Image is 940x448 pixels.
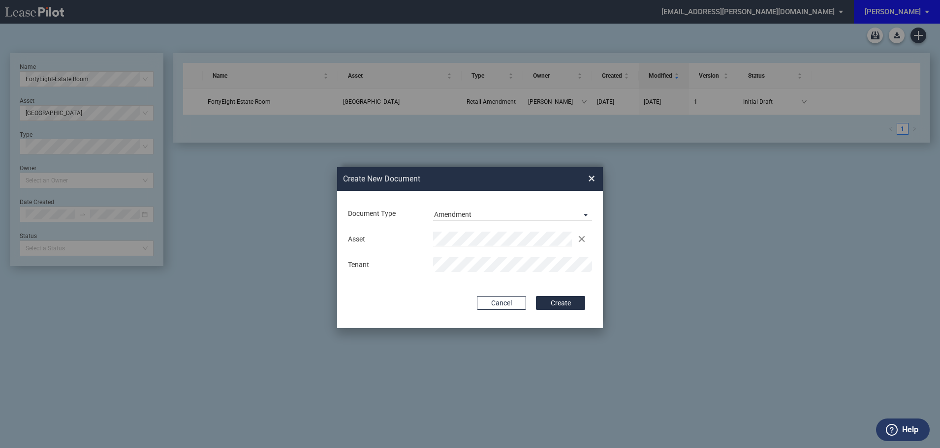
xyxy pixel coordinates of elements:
[434,210,471,218] div: Amendment
[536,296,585,310] button: Create
[337,167,603,329] md-dialog: Create New ...
[433,206,592,221] md-select: Document Type: Amendment
[342,209,427,219] div: Document Type
[902,423,918,436] label: Help
[477,296,526,310] button: Cancel
[342,235,427,244] div: Asset
[588,171,595,186] span: ×
[342,260,427,270] div: Tenant
[343,174,553,184] h2: Create New Document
